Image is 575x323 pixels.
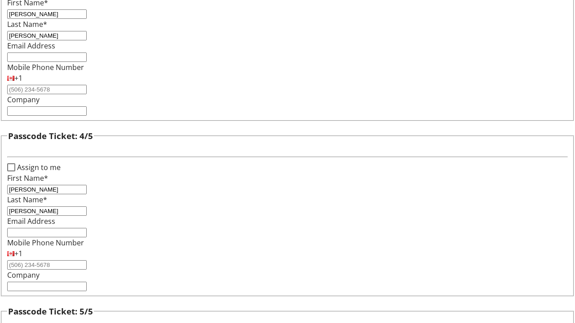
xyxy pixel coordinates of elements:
[15,162,61,173] label: Assign to me
[7,173,48,183] label: First Name*
[7,85,87,94] input: (506) 234-5678
[7,62,84,72] label: Mobile Phone Number
[8,130,93,142] h3: Passcode Ticket: 4/5
[8,305,93,318] h3: Passcode Ticket: 5/5
[7,19,47,29] label: Last Name*
[7,270,40,280] label: Company
[7,260,87,270] input: (506) 234-5678
[7,95,40,105] label: Company
[7,195,47,205] label: Last Name*
[7,216,55,226] label: Email Address
[7,41,55,51] label: Email Address
[7,238,84,248] label: Mobile Phone Number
